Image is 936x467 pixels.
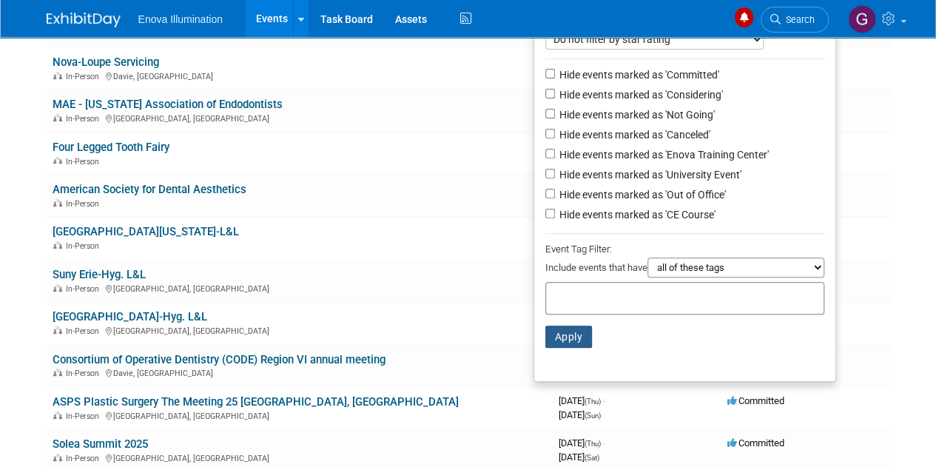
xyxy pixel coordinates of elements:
[53,282,547,294] div: [GEOGRAPHIC_DATA], [GEOGRAPHIC_DATA]
[585,440,601,448] span: (Thu)
[53,353,385,366] a: Consortium of Operative Dentistry (CODE) Region VI annual meeting
[53,114,62,121] img: In-Person Event
[53,395,459,409] a: ASPS Plastic Surgery The Meeting 25 [GEOGRAPHIC_DATA], [GEOGRAPHIC_DATA]
[556,67,719,82] label: Hide events marked as 'Committed'
[53,409,547,421] div: [GEOGRAPHIC_DATA], [GEOGRAPHIC_DATA]
[556,207,716,222] label: Hide events marked as 'CE Course'
[66,284,104,294] span: In-Person
[66,72,104,81] span: In-Person
[559,437,605,448] span: [DATE]
[556,167,741,182] label: Hide events marked as 'University Event'
[53,241,62,249] img: In-Person Event
[559,451,599,463] span: [DATE]
[603,437,605,448] span: -
[53,326,62,334] img: In-Person Event
[53,454,62,461] img: In-Person Event
[66,411,104,421] span: In-Person
[47,13,121,27] img: ExhibitDay
[53,437,148,451] a: Solea Summit 2025
[585,411,601,420] span: (Sun)
[53,324,547,336] div: [GEOGRAPHIC_DATA], [GEOGRAPHIC_DATA]
[585,397,601,406] span: (Thu)
[53,56,159,69] a: Nova-Loupe Servicing
[66,326,104,336] span: In-Person
[53,183,246,196] a: American Society for Dental Aesthetics
[545,326,593,348] button: Apply
[585,454,599,462] span: (Sat)
[556,147,769,162] label: Hide events marked as 'Enova Training Center'
[66,241,104,251] span: In-Person
[53,310,207,323] a: [GEOGRAPHIC_DATA]-Hyg. L&L
[727,395,784,406] span: Committed
[66,157,104,167] span: In-Person
[53,268,146,281] a: Suny Erie-Hyg. L&L
[556,127,710,142] label: Hide events marked as 'Canceled'
[727,437,784,448] span: Committed
[53,70,547,81] div: Davie, [GEOGRAPHIC_DATA]
[66,454,104,463] span: In-Person
[53,225,239,238] a: [GEOGRAPHIC_DATA][US_STATE]-L&L
[138,13,223,25] span: Enova Illumination
[556,107,715,122] label: Hide events marked as 'Not Going'
[781,14,815,25] span: Search
[559,395,605,406] span: [DATE]
[53,451,547,463] div: [GEOGRAPHIC_DATA], [GEOGRAPHIC_DATA]
[53,72,62,79] img: In-Person Event
[66,369,104,378] span: In-Person
[848,5,876,33] img: Garrett Alcaraz
[53,98,283,111] a: MAE - [US_STATE] Association of Endodontists
[53,199,62,206] img: In-Person Event
[66,199,104,209] span: In-Person
[556,87,723,102] label: Hide events marked as 'Considering'
[603,395,605,406] span: -
[556,187,726,202] label: Hide events marked as 'Out of Office'
[66,114,104,124] span: In-Person
[53,141,169,154] a: Four Legged Tooth Fairy
[53,366,547,378] div: Davie, [GEOGRAPHIC_DATA]
[559,409,601,420] span: [DATE]
[53,157,62,164] img: In-Person Event
[53,411,62,419] img: In-Person Event
[761,7,829,33] a: Search
[53,112,547,124] div: [GEOGRAPHIC_DATA], [GEOGRAPHIC_DATA]
[53,284,62,292] img: In-Person Event
[545,241,824,258] div: Event Tag Filter:
[53,369,62,376] img: In-Person Event
[545,258,824,282] div: Include events that have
